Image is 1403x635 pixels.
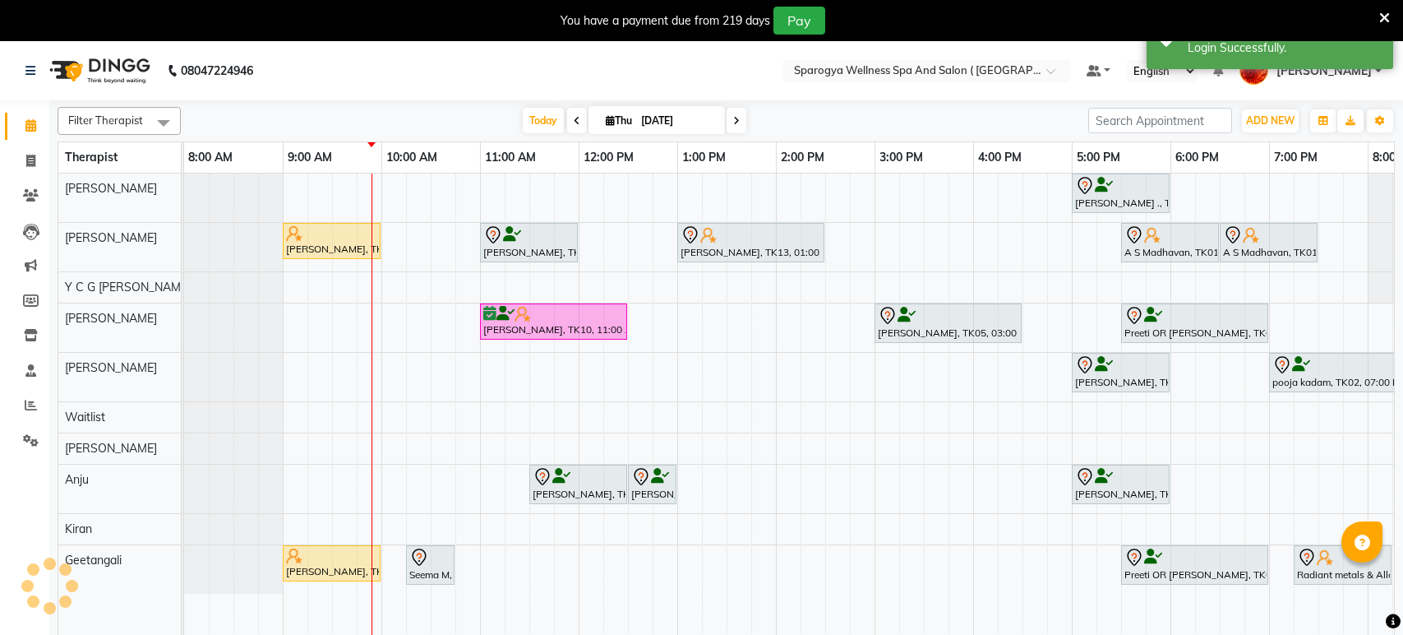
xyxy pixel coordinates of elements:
[531,467,625,502] div: [PERSON_NAME], TK04, 11:30 AM-12:30 PM, Swedish 60 Min
[65,280,191,294] span: Y C G [PERSON_NAME]
[65,360,157,375] span: [PERSON_NAME]
[974,146,1026,169] a: 4:00 PM
[773,7,825,35] button: Pay
[65,441,157,456] span: [PERSON_NAME]
[65,181,157,196] span: [PERSON_NAME]
[68,114,143,127] span: Filter Therapist
[382,146,441,169] a: 10:00 AM
[65,472,89,487] span: Anju
[284,225,379,257] div: [PERSON_NAME], TK11, 09:00 AM-10:00 AM, Swedish 60 Min
[636,109,718,133] input: 2025-09-04
[408,548,453,582] div: Seema M, TK14, 10:15 AM-10:45 AM, Head Neck And Shoulder Massage 30 Min
[1270,146,1322,169] a: 7:00 PM
[284,548,379,579] div: [PERSON_NAME], TK11, 09:00 AM-10:00 AM, Swedish 60 Min
[181,48,253,94] b: 08047224946
[65,311,157,326] span: [PERSON_NAME]
[1073,176,1168,211] div: [PERSON_NAME] ., TK03, 05:00 PM-06:00 PM, Swedish 60 Min
[1171,146,1223,169] a: 6:00 PM
[1246,114,1295,127] span: ADD NEW
[1188,39,1381,57] div: Login Successfully.
[482,306,625,337] div: [PERSON_NAME], TK10, 11:00 AM-12:30 PM, Swedish 90 Min
[65,521,92,536] span: Kiran
[602,114,636,127] span: Thu
[1073,467,1168,502] div: [PERSON_NAME], TK06, 05:00 PM-06:00 PM, Swedish 60 Min
[482,225,576,260] div: [PERSON_NAME], TK09, 11:00 AM-12:00 PM, Swedish 60 Min
[523,108,564,133] span: Today
[875,146,927,169] a: 3:00 PM
[1239,56,1268,85] img: Nitesh Pise
[65,150,118,165] span: Therapist
[184,146,237,169] a: 8:00 AM
[630,467,675,502] div: [PERSON_NAME], TK04, 12:30 PM-01:00 PM, Head Neck And Shoulder Massage 30 Min
[65,410,105,424] span: Waitlist
[284,146,336,169] a: 9:00 AM
[1088,108,1232,133] input: Search Appointment
[579,146,638,169] a: 12:00 PM
[1073,146,1124,169] a: 5:00 PM
[679,225,823,260] div: [PERSON_NAME], TK13, 01:00 PM-02:30 PM, Swedish 90 Min
[678,146,730,169] a: 1:00 PM
[1123,225,1217,260] div: A S Madhavan, TK01, 05:30 PM-06:30 PM, Swedish 60 Min
[561,12,770,30] div: You have a payment due from 219 days
[65,553,122,568] span: Geetangali
[481,146,540,169] a: 11:00 AM
[1295,548,1390,582] div: Radiant metals & Alloys pvt ltd ., TK07, 07:15 PM-08:15 PM, Swedish 60 Min
[777,146,828,169] a: 2:00 PM
[65,230,157,245] span: [PERSON_NAME]
[42,48,155,94] img: logo
[876,306,1020,341] div: [PERSON_NAME], TK05, 03:00 PM-04:30 PM, Swedish 90 Min
[1073,355,1168,390] div: [PERSON_NAME], TK06, 05:00 PM-06:00 PM, Swedish 60 Min
[1221,225,1316,260] div: A S Madhavan, TK01, 06:30 PM-07:30 PM, Swedish 60 Min
[1123,306,1267,341] div: Preeti OR [PERSON_NAME], TK08, 05:30 PM-07:00 PM, Swedish 90 Min
[1123,548,1267,582] div: Preeti OR [PERSON_NAME], TK08, 05:30 PM-07:00 PM, Swedish 90 Min
[1276,63,1372,80] span: [PERSON_NAME]
[1242,109,1299,132] button: ADD NEW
